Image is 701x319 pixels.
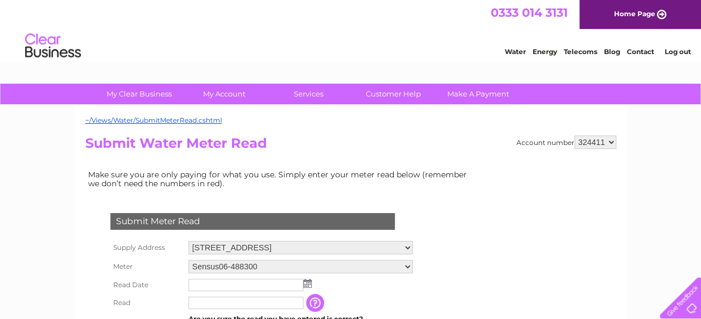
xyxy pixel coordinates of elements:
a: Make A Payment [432,84,524,104]
a: Log out [664,47,690,56]
h2: Submit Water Meter Read [85,136,616,157]
a: Water [505,47,526,56]
div: Account number [516,136,616,149]
a: My Account [178,84,270,104]
a: ~/Views/Water/SubmitMeterRead.cshtml [85,116,222,124]
a: Telecoms [564,47,597,56]
a: Services [263,84,355,104]
th: Read [108,294,186,312]
th: Supply Address [108,238,186,257]
input: Information [306,294,326,312]
a: Customer Help [347,84,439,104]
th: Read Date [108,276,186,294]
a: Energy [533,47,557,56]
a: 0333 014 3131 [491,6,568,20]
div: Clear Business is a trading name of Verastar Limited (registered in [GEOGRAPHIC_DATA] No. 3667643... [88,6,615,54]
a: Blog [604,47,620,56]
th: Meter [108,257,186,276]
td: Make sure you are only paying for what you use. Simply enter your meter read below (remember we d... [85,167,476,191]
a: My Clear Business [93,84,185,104]
div: Submit Meter Read [110,213,395,230]
a: Contact [627,47,654,56]
img: ... [303,279,312,288]
img: logo.png [25,29,81,63]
